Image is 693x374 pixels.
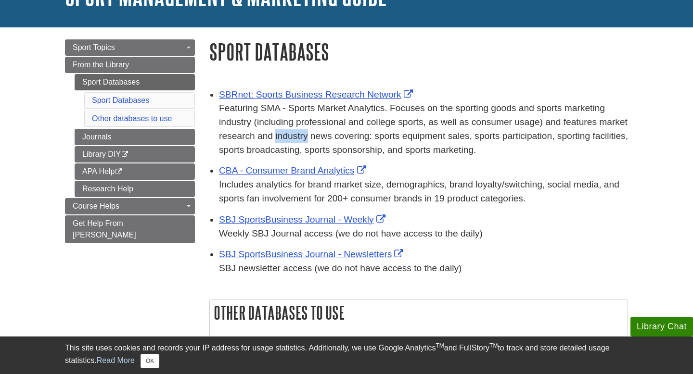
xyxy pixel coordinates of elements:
[210,300,628,325] h2: Other databases to use
[65,39,195,243] div: Guide Page Menu
[65,57,195,73] a: From the Library
[92,96,149,104] a: Sport Databases
[65,215,195,243] a: Get Help From [PERSON_NAME]
[630,317,693,337] button: Library Chat
[65,39,195,56] a: Sport Topics
[75,74,195,90] a: Sport Databases
[75,146,195,162] a: Library DIY
[97,356,135,364] a: Read More
[219,165,369,175] a: Link opens in new window
[75,163,195,180] a: APA Help
[219,89,415,100] a: Link opens in new window
[219,249,406,259] a: Link opens in new window
[73,219,136,239] span: Get Help From [PERSON_NAME]
[141,354,159,368] button: Close
[209,39,628,64] h1: Sport Databases
[436,342,444,349] sup: TM
[219,101,628,157] p: Featuring SMA - Sports Market Analytics. Focuses on the sporting goods and sports marketing indus...
[219,178,628,206] p: Includes analytics for brand market size, demographics, brand loyalty/switching, social media, an...
[219,262,628,275] p: SBJ newsletter access (we do not have access to the daily)
[75,129,195,145] a: Journals
[65,198,195,214] a: Course Helps
[219,214,388,224] a: Link opens in new window
[65,342,628,368] div: This site uses cookies and records your IP address for usage statistics. Additionally, we use Goo...
[219,227,628,241] p: Weekly SBJ Journal access (we do not have access to the daily)
[73,61,129,69] span: From the Library
[73,43,115,51] span: Sport Topics
[121,151,129,158] i: This link opens in a new window
[115,169,123,175] i: This link opens in a new window
[489,342,498,349] sup: TM
[75,181,195,197] a: Research Help
[73,202,119,210] span: Course Helps
[92,114,172,123] a: Other databases to use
